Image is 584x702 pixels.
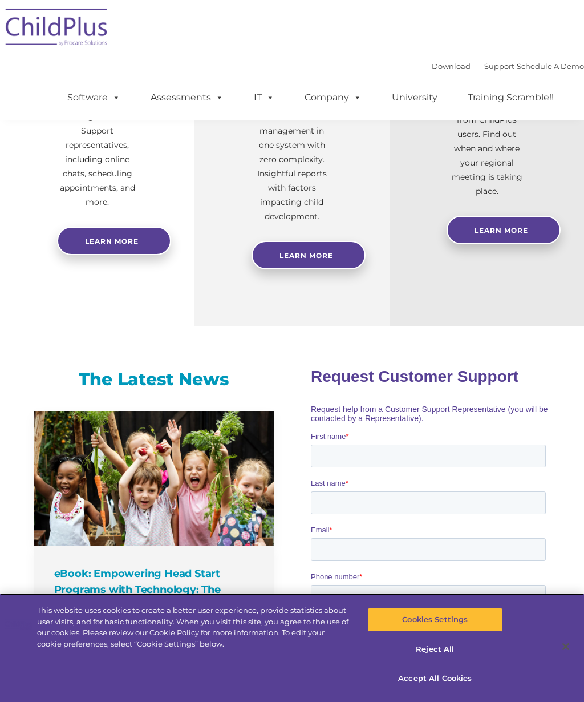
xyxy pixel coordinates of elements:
p: Experience and analyze child assessments and Head Start data management in one system with zero c... [252,67,332,224]
a: Learn More [447,216,561,244]
button: Close [553,634,578,659]
h4: eBook: Empowering Head Start Programs with Technology: The ChildPlus Advantage [54,566,257,614]
p: Need help with ChildPlus? We offer many convenient ways to contact our amazing Customer Support r... [57,53,137,209]
a: Assessments [139,86,235,109]
span: Learn More [474,226,528,235]
a: University [380,86,449,109]
span: Learn More [279,251,333,260]
button: Accept All Cookies [368,667,502,691]
a: Training Scramble!! [456,86,565,109]
div: This website uses cookies to create a better user experience, provide statistics about user visit... [37,605,350,649]
a: Company [293,86,373,109]
a: Learn more [57,227,171,255]
button: Cookies Settings [368,608,502,632]
h3: The Latest News [34,368,274,391]
font: | [432,62,584,71]
a: Software [56,86,132,109]
a: Support [484,62,514,71]
a: Learn More [252,241,366,269]
span: Learn more [85,237,139,245]
a: Download [432,62,471,71]
button: Reject All [368,638,502,661]
a: IT [242,86,286,109]
a: Schedule A Demo [517,62,584,71]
